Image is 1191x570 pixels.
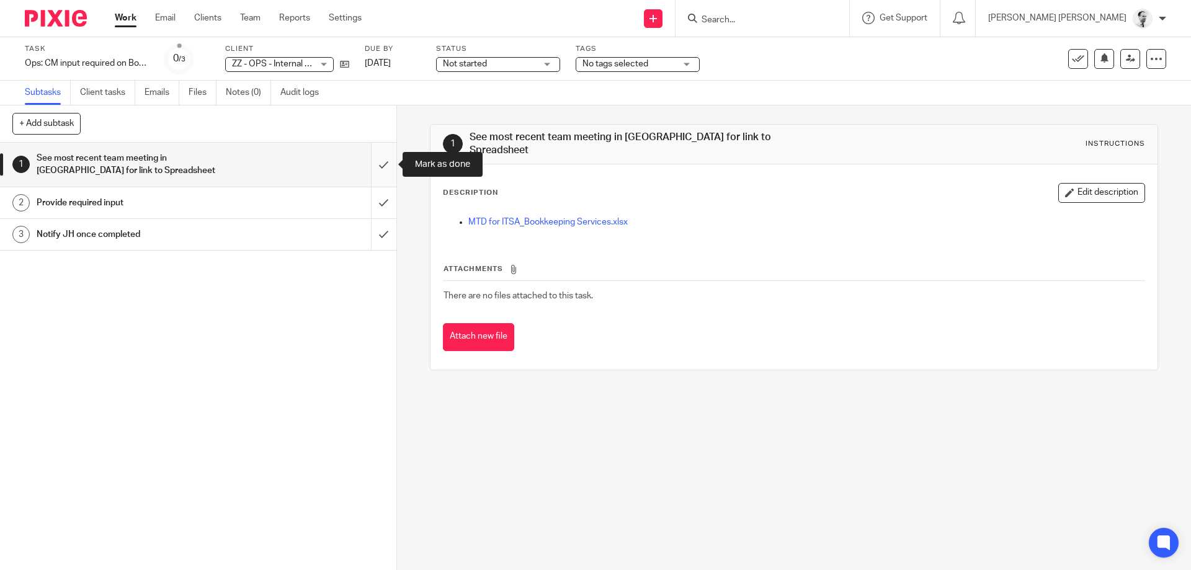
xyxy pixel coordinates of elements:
[582,60,648,68] span: No tags selected
[25,44,149,54] label: Task
[329,12,362,24] a: Settings
[443,134,463,154] div: 1
[37,194,251,212] h1: Provide required input
[1086,139,1145,149] div: Instructions
[12,113,81,134] button: + Add subtask
[37,149,251,180] h1: See most recent team meeting in [GEOGRAPHIC_DATA] for link to Spreadsheet
[1133,9,1153,29] img: Mass_2025.jpg
[1058,183,1145,203] button: Edit description
[25,57,149,69] div: Ops: CM input required on Bookkeeping Services spready
[443,188,498,198] p: Description
[12,194,30,212] div: 2
[25,81,71,105] a: Subtasks
[226,81,271,105] a: Notes (0)
[365,44,421,54] label: Due by
[115,12,136,24] a: Work
[443,323,514,351] button: Attach new file
[155,12,176,24] a: Email
[443,60,487,68] span: Not started
[232,60,321,68] span: ZZ - OPS - Internal Ops
[279,12,310,24] a: Reports
[173,51,185,66] div: 0
[145,81,179,105] a: Emails
[240,12,261,24] a: Team
[80,81,135,105] a: Client tasks
[988,12,1126,24] p: [PERSON_NAME] [PERSON_NAME]
[436,44,560,54] label: Status
[880,14,927,22] span: Get Support
[12,226,30,243] div: 3
[444,292,593,300] span: There are no files attached to this task.
[468,218,628,226] a: MTD for ITSA_Bookkeeping Services.xlsx
[444,265,503,272] span: Attachments
[700,15,812,26] input: Search
[25,10,87,27] img: Pixie
[225,44,349,54] label: Client
[365,59,391,68] span: [DATE]
[179,56,185,63] small: /3
[12,156,30,173] div: 1
[194,12,221,24] a: Clients
[470,131,821,158] h1: See most recent team meeting in [GEOGRAPHIC_DATA] for link to Spreadsheet
[576,44,700,54] label: Tags
[189,81,216,105] a: Files
[37,225,251,244] h1: Notify JH once completed
[280,81,328,105] a: Audit logs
